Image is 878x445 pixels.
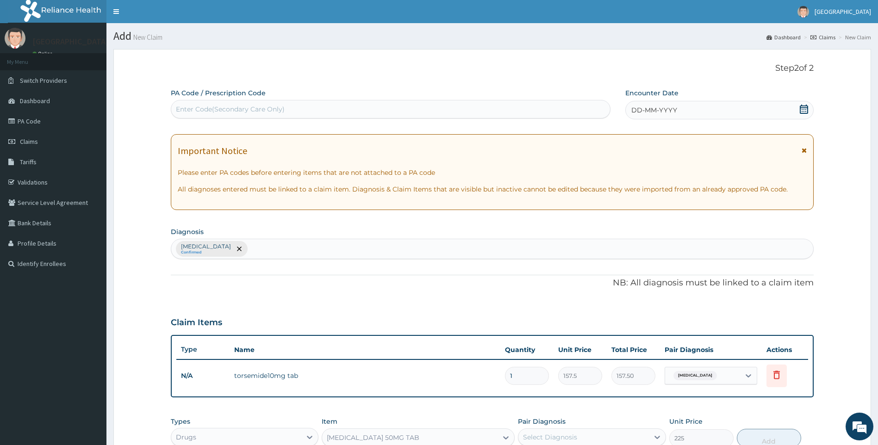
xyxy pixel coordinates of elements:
label: Unit Price [669,417,703,426]
label: Types [171,418,190,426]
th: Type [176,341,230,358]
span: Claims [20,137,38,146]
span: Tariffs [20,158,37,166]
span: Dashboard [20,97,50,105]
div: Enter Code(Secondary Care Only) [176,105,285,114]
th: Total Price [607,340,660,359]
label: Pair Diagnosis [518,417,566,426]
th: Pair Diagnosis [660,340,762,359]
th: Unit Price [554,340,607,359]
p: [GEOGRAPHIC_DATA] [32,37,109,46]
th: Actions [762,340,808,359]
p: [MEDICAL_DATA] [181,243,231,250]
th: Quantity [500,340,554,359]
small: Confirmed [181,250,231,255]
label: Diagnosis [171,227,204,236]
img: User Image [5,28,25,49]
td: N/A [176,367,230,384]
small: New Claim [131,34,162,41]
span: Switch Providers [20,76,67,85]
span: remove selection option [235,245,243,253]
label: PA Code / Prescription Code [171,88,266,98]
label: Item [322,417,337,426]
p: NB: All diagnosis must be linked to a claim item [171,277,814,289]
a: Online [32,50,55,57]
span: [MEDICAL_DATA] [673,371,717,380]
img: User Image [797,6,809,18]
li: New Claim [836,33,871,41]
p: All diagnoses entered must be linked to a claim item. Diagnosis & Claim Items that are visible bu... [178,185,807,194]
span: [GEOGRAPHIC_DATA] [815,7,871,16]
label: Encounter Date [625,88,679,98]
th: Name [230,340,501,359]
a: Dashboard [766,33,801,41]
h1: Important Notice [178,146,247,156]
div: [MEDICAL_DATA] 50MG TAB [327,433,419,442]
h1: Add [113,30,871,42]
a: Claims [810,33,835,41]
p: Step 2 of 2 [171,63,814,74]
span: DD-MM-YYYY [631,105,677,115]
td: torsemide10mg tab [230,366,501,385]
div: Select Diagnosis [523,433,577,442]
p: Please enter PA codes before entering items that are not attached to a PA code [178,168,807,177]
h3: Claim Items [171,318,222,328]
div: Drugs [176,433,196,442]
